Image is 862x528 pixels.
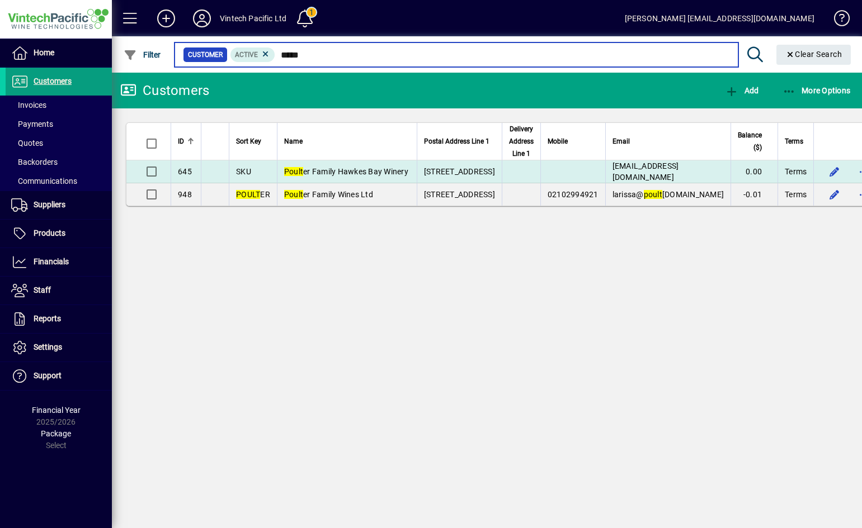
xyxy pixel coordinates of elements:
[548,135,599,148] div: Mobile
[424,167,495,176] span: [STREET_ADDRESS]
[613,161,679,182] span: [EMAIL_ADDRESS][DOMAIN_NAME]
[11,101,46,110] span: Invoices
[613,135,724,148] div: Email
[34,371,62,380] span: Support
[284,190,303,199] em: Poult
[32,406,81,415] span: Financial Year
[284,135,410,148] div: Name
[424,135,489,148] span: Postal Address Line 1
[625,9,814,27] div: [PERSON_NAME] [EMAIL_ADDRESS][DOMAIN_NAME]
[731,183,778,206] td: -0.01
[6,362,112,390] a: Support
[34,286,51,294] span: Staff
[34,343,62,351] span: Settings
[235,51,258,59] span: Active
[509,123,534,160] span: Delivery Address Line 1
[236,167,251,176] span: SKU
[178,167,192,176] span: 645
[6,134,112,153] a: Quotes
[34,314,61,323] span: Reports
[178,135,184,148] span: ID
[184,8,220,28] button: Profile
[34,257,69,266] span: Financials
[230,47,275,62] mat-chip: Activation Status: Active
[11,120,53,129] span: Payments
[780,80,854,101] button: More Options
[722,80,761,101] button: Add
[124,50,161,59] span: Filter
[785,135,803,148] span: Terms
[11,177,77,185] span: Communications
[785,50,842,59] span: Clear Search
[613,135,630,148] span: Email
[148,8,184,28] button: Add
[121,45,164,65] button: Filter
[6,277,112,305] a: Staff
[731,160,778,183] td: 0.00
[6,305,112,333] a: Reports
[284,167,408,176] span: er Family Hawkes Bay Winery
[220,9,286,27] div: Vintech Pacific Ltd
[785,189,807,200] span: Terms
[178,190,192,199] span: 948
[236,135,261,148] span: Sort Key
[6,115,112,134] a: Payments
[188,49,223,60] span: Customer
[738,129,772,154] div: Balance ($)
[6,153,112,172] a: Backorders
[284,167,303,176] em: Poult
[424,190,495,199] span: [STREET_ADDRESS]
[284,190,373,199] span: er Family Wines Ltd
[34,200,65,209] span: Suppliers
[6,334,112,361] a: Settings
[6,172,112,191] a: Communications
[825,185,843,203] button: Edit
[6,220,112,248] a: Products
[644,190,662,199] em: poult
[613,190,724,199] span: larissa@ [DOMAIN_NAME]
[738,129,762,154] span: Balance ($)
[284,135,303,148] span: Name
[6,39,112,67] a: Home
[6,96,112,115] a: Invoices
[548,135,568,148] span: Mobile
[785,166,807,177] span: Terms
[548,190,599,199] span: 02102994921
[178,135,194,148] div: ID
[34,77,72,85] span: Customers
[725,86,759,95] span: Add
[6,248,112,276] a: Financials
[776,45,851,65] button: Clear
[236,190,260,199] em: POULT
[11,139,43,148] span: Quotes
[11,158,58,167] span: Backorders
[41,429,71,438] span: Package
[825,163,843,180] button: Edit
[6,191,112,219] a: Suppliers
[34,48,54,57] span: Home
[34,229,65,237] span: Products
[236,190,270,199] span: ER
[783,86,851,95] span: More Options
[826,2,848,39] a: Knowledge Base
[120,82,209,99] div: Customers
